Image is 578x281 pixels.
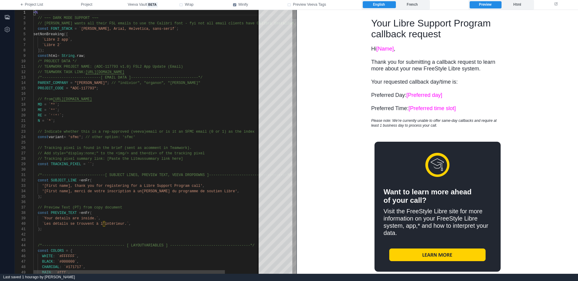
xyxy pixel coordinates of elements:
[15,167,26,172] div: 30
[33,10,34,15] textarea: Editor content;Press Alt+F1 for Accessibility Options.
[51,162,81,166] span: TRACKING_PIXEL
[293,2,326,8] span: Preview Veeva Tags
[15,270,26,275] div: 49
[57,54,59,58] span: =
[85,135,135,139] span: // other option: 'sfmc'
[38,54,48,58] span: const
[77,54,83,58] span: raw
[51,249,64,253] span: COLORS
[15,10,26,15] div: 1
[15,80,26,86] div: 14
[92,162,94,166] span: ;
[42,222,129,226] span: `Les détails se trouvent à l’intérieur.`
[297,10,578,274] iframe: preview
[15,210,26,216] div: 38
[83,162,85,166] span: =
[53,260,55,264] span: :
[15,199,26,205] div: 36
[96,86,98,91] span: ;
[70,249,72,253] span: {
[48,108,57,112] span: `ᵐᵉ`
[38,211,48,215] span: const
[15,21,26,26] div: 3
[81,211,90,215] span: enFr
[90,211,92,215] span: (
[90,178,92,183] span: (
[15,129,26,134] div: 23
[15,162,26,167] div: 29
[470,1,501,8] label: Preview
[38,119,40,123] span: N
[83,265,85,269] span: ,
[38,249,48,253] span: const
[42,38,70,42] span: `Libre 2 app`
[15,237,26,243] div: 43
[38,97,53,101] span: // from
[38,178,48,183] span: const
[15,221,26,227] div: 40
[38,70,85,74] span: // TEAMWORK TASK LINK:
[46,119,53,123] span: `ᴺ`
[38,103,42,107] span: MD
[15,178,26,183] div: 32
[15,194,26,199] div: 35
[396,1,429,8] label: French
[38,113,42,118] span: RE
[147,2,158,8] span: beta
[81,135,83,139] span: ;
[38,48,44,53] span: ]);
[77,254,79,258] span: ,
[146,146,191,150] span: comment in Teamwork).
[42,189,142,193] span: '[First name], merci de votre inscription à un
[15,134,26,140] div: 24
[15,259,26,264] div: 47
[15,118,26,124] div: 21
[79,211,81,215] span: =
[51,27,73,31] span: FONT_STACK
[15,42,26,48] div: 7
[15,140,26,145] div: 25
[38,173,146,177] span: /*-----------------------------[ SUBJECT LINES, PR
[42,184,151,188] span: '[First name], thank you for registering for a Lib
[146,151,204,156] span: <div> of the tracking pixel
[107,81,109,85] span: ;
[255,173,291,177] span: ---------------*/
[146,65,183,69] span: pp Update (Email)
[81,2,92,8] span: Project
[15,91,26,97] div: 16
[53,254,55,258] span: :
[203,184,205,188] span: ,
[15,145,26,151] div: 26
[15,156,26,162] div: 28
[161,21,270,26] span: libri font - fyi not all email clients have Calibr
[38,65,146,69] span: // TEAMWORK PROJECT NAME: (ADC-117793 v1.0) FSL2 A
[57,103,59,107] span: ;
[62,113,64,118] span: ;
[42,119,44,123] span: =
[48,54,57,58] span: html
[15,248,26,254] div: 45
[38,86,64,91] span: PROJECT_CODE
[252,130,254,134] span: x
[75,81,107,85] span: "[PERSON_NAME]"
[44,113,46,118] span: =
[15,243,26,248] div: 44
[15,86,26,91] div: 15
[57,254,77,258] span: `#FFFFFF`
[238,2,248,8] span: Minify
[15,53,26,59] div: 9
[53,119,55,123] span: ;
[15,37,26,42] div: 6
[42,260,53,264] span: BLACK
[75,54,77,58] span: .
[85,70,125,74] span: [URL][DOMAIN_NAME]
[44,103,46,107] span: =
[38,135,48,139] span: const
[15,183,26,189] div: 33
[98,216,101,221] span: ,
[64,32,68,36] span: ([
[15,113,26,118] div: 20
